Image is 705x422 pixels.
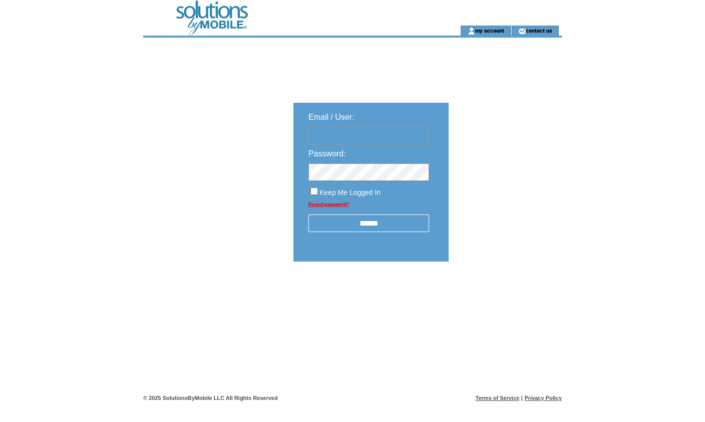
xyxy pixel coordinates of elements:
[476,395,520,401] a: Terms of Service
[308,113,355,121] span: Email / User:
[521,395,523,401] span: |
[475,27,504,34] a: my account
[143,395,278,401] span: © 2025 SolutionsByMobile LLC All Rights Reserved
[478,287,528,299] img: transparent.png
[308,201,349,207] a: Forgot password?
[518,27,526,35] img: contact_us_icon.gif
[319,188,381,196] span: Keep Me Logged In
[468,27,475,35] img: account_icon.gif
[526,27,552,34] a: contact us
[524,395,562,401] a: Privacy Policy
[308,149,346,158] span: Password:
